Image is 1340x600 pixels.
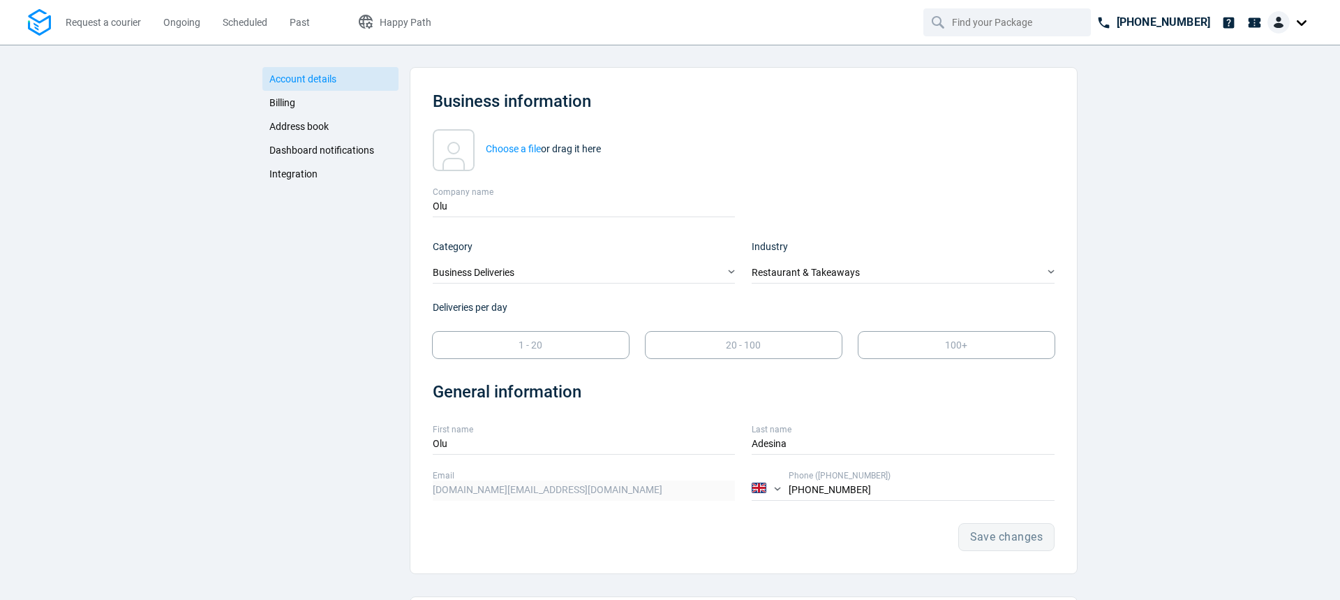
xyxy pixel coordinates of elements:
label: Email [433,469,736,482]
label: Last name [752,423,1055,436]
span: Business information [433,92,591,111]
span: Happy Path [380,17,431,28]
p: 1 - 20 [519,338,542,353]
strong: Choose a file [486,143,541,154]
label: Company name [433,186,736,198]
img: Logo [28,9,51,36]
input: Find your Package [952,9,1065,36]
a: [PHONE_NUMBER] [1091,8,1216,36]
p: Deliveries per day [433,300,1055,315]
span: Ongoing [163,17,200,28]
span: Account details [269,73,336,85]
span: Industry [752,241,788,252]
p: 20 - 100 [726,338,761,353]
label: Phone ([PHONE_NUMBER]) [789,469,1055,482]
span: General information [433,382,581,402]
span: Past [290,17,310,28]
span: Address book [269,121,329,132]
span: Request a courier [66,17,141,28]
a: Billing [262,91,399,115]
div: Business Deliveries [433,263,736,284]
p: 100+ [945,338,967,353]
img: Client [1267,11,1290,34]
img: Country flag [752,483,766,493]
a: Address book [262,115,399,138]
p: [PHONE_NUMBER] [1117,14,1210,31]
span: Integration [269,168,318,180]
label: First name [433,423,736,436]
span: Category [433,241,472,252]
div: Restaurant & Takeaways [752,263,1055,284]
a: Account details [262,67,399,91]
img: User uploaded content [433,129,475,171]
a: Dashboard notifications [262,138,399,162]
span: Scheduled [223,17,267,28]
span: Billing [269,97,295,108]
a: Integration [262,162,399,186]
span: or drag it here [486,143,601,154]
span: Dashboard notifications [269,145,374,156]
